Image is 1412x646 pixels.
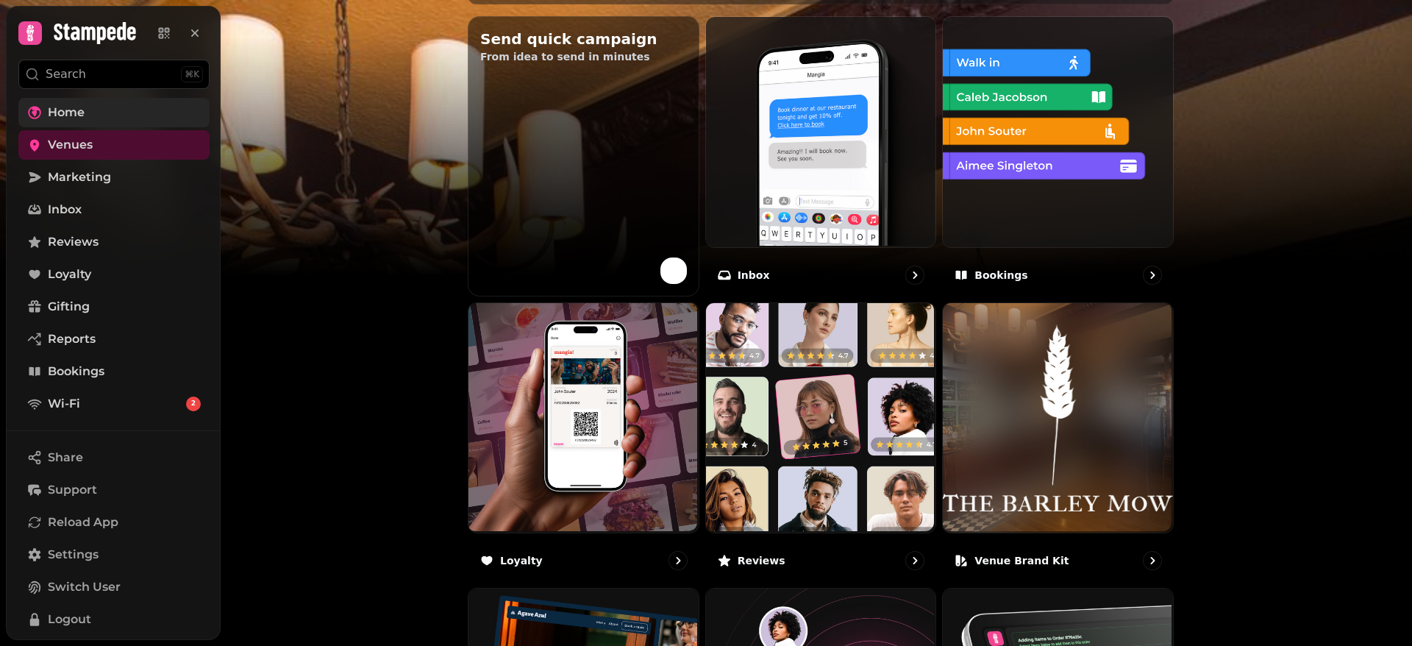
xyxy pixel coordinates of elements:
[191,399,196,409] span: 2
[974,553,1069,568] p: Venue brand kit
[48,395,80,413] span: Wi-Fi
[48,266,91,283] span: Loyalty
[18,60,210,89] button: Search⌘K
[943,303,1173,533] img: aHR0cHM6Ly9ibGFja2J4LnMzLmV1LXdlc3QtMi5hbWF6b25hd3MuY29tLzRjNTlkODgxLWYxNDYtMTFlYi04YTA5LTA2M2ZlM...
[942,16,1174,297] a: BookingsBookings
[908,553,922,568] svg: go to
[48,363,104,380] span: Bookings
[18,292,210,322] a: Gifting
[1145,268,1160,283] svg: go to
[18,98,210,127] a: Home
[18,508,210,537] button: Reload App
[48,136,93,154] span: Venues
[46,65,86,83] p: Search
[48,514,118,531] span: Reload App
[18,443,210,472] button: Share
[480,49,687,64] p: From idea to send in minutes
[942,302,1174,583] a: Venue brand kitVenue brand kit
[18,357,210,386] a: Bookings
[705,16,937,297] a: InboxInbox
[18,227,210,257] a: Reviews
[671,553,685,568] svg: go to
[48,233,99,251] span: Reviews
[908,268,922,283] svg: go to
[467,302,697,532] img: Loyalty
[18,163,210,192] a: Marketing
[48,481,97,499] span: Support
[18,260,210,289] a: Loyalty
[738,553,785,568] p: Reviews
[48,578,121,596] span: Switch User
[48,168,111,186] span: Marketing
[18,572,210,602] button: Switch User
[974,268,1027,283] p: Bookings
[705,302,935,532] img: Reviews
[48,298,90,316] span: Gifting
[48,611,91,628] span: Logout
[705,15,935,246] img: Inbox
[48,546,99,564] span: Settings
[468,16,699,297] button: Send quick campaignFrom idea to send in minutes
[48,104,85,121] span: Home
[18,605,210,634] button: Logout
[705,302,937,583] a: ReviewsReviews
[18,389,210,419] a: Wi-Fi2
[738,268,770,283] p: Inbox
[941,15,1172,246] img: Bookings
[18,195,210,224] a: Inbox
[48,201,82,219] span: Inbox
[18,324,210,354] a: Reports
[181,66,203,82] div: ⌘K
[500,553,543,568] p: Loyalty
[1145,553,1160,568] svg: go to
[18,130,210,160] a: Venues
[480,29,687,49] h2: Send quick campaign
[468,302,699,583] a: LoyaltyLoyalty
[48,449,83,466] span: Share
[18,475,210,505] button: Support
[18,540,210,569] a: Settings
[48,330,96,348] span: Reports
